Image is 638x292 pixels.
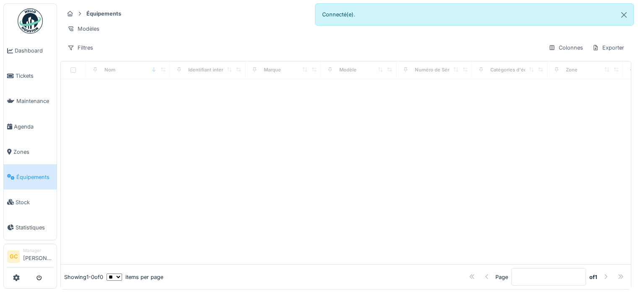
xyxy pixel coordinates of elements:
div: Showing 1 - 0 of 0 [64,273,103,281]
a: Stock [4,189,57,215]
div: items per page [107,273,163,281]
button: Close [615,4,633,26]
li: GC [7,250,20,263]
div: Exporter [589,42,628,54]
div: Identifiant interne [188,66,229,74]
div: Connecté(e). [315,3,634,26]
span: Équipements [16,173,53,181]
span: Tickets [16,72,53,80]
a: Dashboard [4,38,57,63]
div: Zone [566,66,578,74]
div: Catégories d'équipement [490,66,549,74]
a: Tickets [4,63,57,89]
span: Stock [16,198,53,206]
a: Équipements [4,164,57,189]
div: Manager [23,247,53,254]
div: Page [495,273,508,281]
div: Colonnes [545,42,587,54]
a: Agenda [4,114,57,139]
a: GC Manager[PERSON_NAME] [7,247,53,268]
a: Statistiques [4,215,57,240]
span: Agenda [14,123,53,131]
div: Modèle [339,66,357,74]
div: Modèles [64,23,103,35]
li: [PERSON_NAME] [23,247,53,266]
a: Maintenance [4,89,57,114]
div: Nom [104,66,115,74]
strong: of 1 [589,273,597,281]
div: Numéro de Série [415,66,453,74]
span: Statistiques [16,224,53,231]
div: Marque [264,66,281,74]
span: Dashboard [15,47,53,55]
span: Zones [13,148,53,156]
strong: Équipements [83,10,125,18]
a: Zones [4,139,57,164]
img: Badge_color-CXgf-gQk.svg [18,8,43,34]
div: Filtres [64,42,97,54]
span: Maintenance [16,97,53,105]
